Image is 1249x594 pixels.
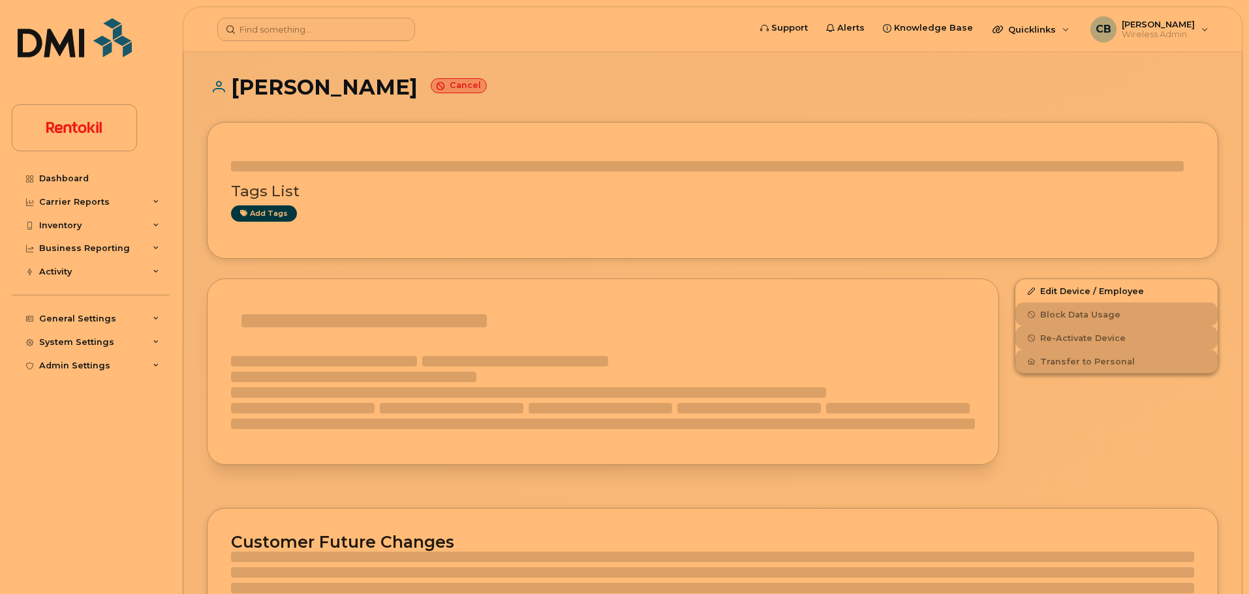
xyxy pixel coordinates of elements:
[1015,349,1218,373] button: Transfer to Personal
[231,532,1194,552] h2: Customer Future Changes
[231,205,297,222] a: Add tags
[207,76,1218,98] h1: [PERSON_NAME]
[1040,333,1126,343] span: Re-Activate Device
[1015,326,1218,349] button: Re-Activate Device
[431,78,487,93] small: Cancel
[231,183,1194,200] h3: Tags List
[1015,279,1218,303] a: Edit Device / Employee
[1015,303,1218,326] button: Block Data Usage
